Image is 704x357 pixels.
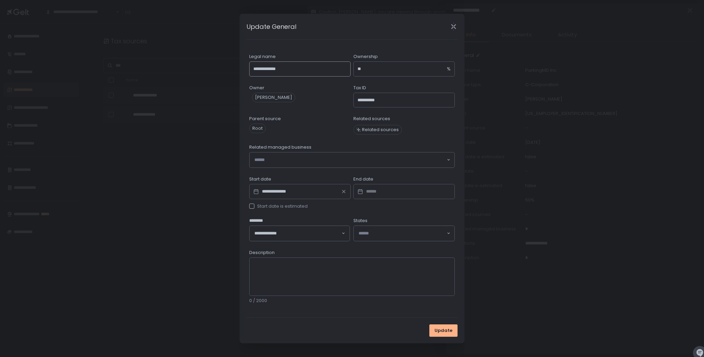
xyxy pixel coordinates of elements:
[249,54,276,60] span: Legal name
[362,127,399,133] span: Related sources
[249,176,271,182] span: Start date
[284,230,341,237] input: Search for option
[249,184,351,199] input: Datepicker input
[353,176,373,182] span: End date
[359,230,446,237] input: Search for option
[249,116,281,122] span: Parent source
[434,327,452,334] span: Update
[250,152,454,168] div: Search for option
[249,124,266,133] div: Root
[246,22,296,31] h1: Update General
[353,184,455,199] input: Datepicker input
[429,324,458,337] button: Update
[249,298,455,304] div: 0 / 2000
[353,85,366,91] span: Tax ID
[353,218,367,224] span: States
[250,226,350,241] div: Search for option
[353,116,390,122] label: Related sources
[353,54,378,60] span: Ownership
[249,144,311,150] span: Related managed business
[447,66,451,72] div: %
[254,157,446,163] input: Search for option
[354,226,454,241] div: Search for option
[249,85,264,91] span: Owner
[252,93,295,102] div: [PERSON_NAME]
[442,23,464,31] div: Close
[249,250,275,256] span: Description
